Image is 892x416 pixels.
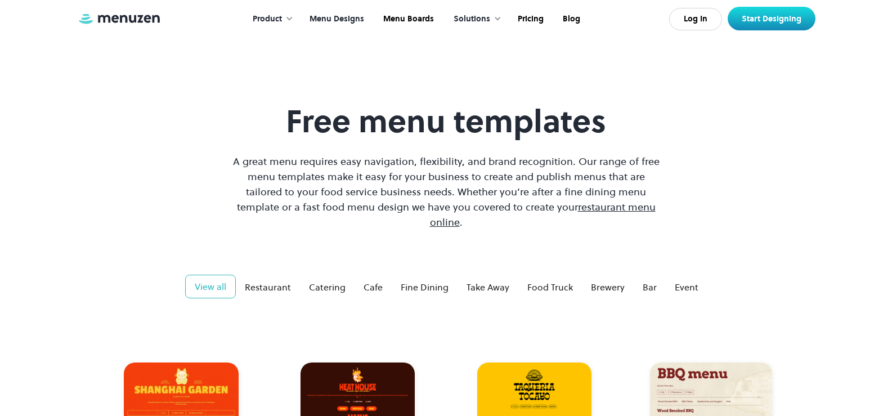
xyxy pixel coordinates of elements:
a: Blog [552,2,589,37]
div: Solutions [442,2,507,37]
div: Solutions [454,13,490,25]
div: Restaurant [245,280,291,294]
a: Start Designing [728,7,815,30]
a: Menu Designs [299,2,373,37]
div: Take Away [467,280,509,294]
div: Brewery [591,280,625,294]
a: Log In [669,8,722,30]
div: View all [195,280,226,293]
div: Bar [643,280,657,294]
div: Catering [309,280,346,294]
h1: Free menu templates [230,102,662,140]
div: Product [253,13,282,25]
p: A great menu requires easy navigation, flexibility, and brand recognition. Our range of free menu... [230,154,662,230]
div: Event [675,280,698,294]
div: Food Truck [527,280,573,294]
a: Pricing [507,2,552,37]
div: Product [241,2,299,37]
div: Cafe [364,280,383,294]
div: Fine Dining [401,280,449,294]
a: Menu Boards [373,2,442,37]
